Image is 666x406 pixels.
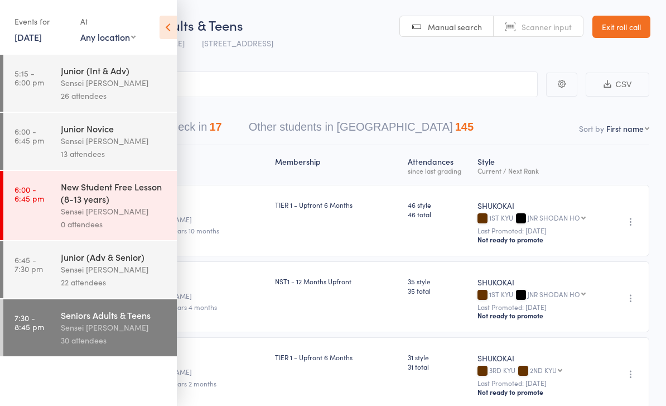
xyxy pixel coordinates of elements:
[271,150,403,180] div: Membership
[275,276,399,286] div: NST1 - 12 Months Upfront
[403,150,473,180] div: Atten­dances
[61,135,167,147] div: Sensei [PERSON_NAME]
[15,69,44,87] time: 5:15 - 6:00 pm
[275,352,399,362] div: TIER 1 - Upfront 6 Months
[15,255,43,273] time: 6:45 - 7:30 pm
[80,12,136,31] div: At
[408,276,469,286] span: 35 style
[3,113,177,170] a: 6:00 -6:45 pmJunior NoviceSensei [PERSON_NAME]13 attendees
[15,185,44,203] time: 6:00 - 6:45 pm
[455,121,474,133] div: 145
[528,290,580,298] div: JNR SHODAN HO
[477,235,600,244] div: Not ready to promote
[3,241,177,298] a: 6:45 -7:30 pmJunior (Adv & Senior)Sensei [PERSON_NAME]22 attendees
[586,73,649,97] button: CSV
[477,276,600,288] div: SHUKOKAI
[61,276,167,289] div: 22 attendees
[579,123,604,134] label: Sort by
[61,334,167,347] div: 30 attendees
[61,77,167,89] div: Sensei [PERSON_NAME]
[477,366,600,376] div: 3RD KYU
[61,180,167,205] div: New Student Free Lesson (8-13 years)
[61,251,167,263] div: Junior (Adv & Senior)
[428,21,482,32] span: Manual search
[477,303,600,311] small: Last Promoted: [DATE]
[17,71,538,97] input: Search by name
[592,16,650,38] a: Exit roll call
[61,263,167,276] div: Sensei [PERSON_NAME]
[477,290,600,300] div: 1ST KYU
[408,286,469,295] span: 35 total
[61,147,167,160] div: 13 attendees
[477,352,600,364] div: SHUKOKAI
[3,55,177,112] a: 5:15 -6:00 pmJunior (Int & Adv)Sensei [PERSON_NAME]26 attendees
[61,122,167,135] div: Junior Novice
[61,89,167,102] div: 26 attendees
[3,171,177,240] a: 6:00 -6:45 pmNew Student Free Lesson (8-13 years)Sensei [PERSON_NAME]0 attendees
[408,200,469,209] span: 46 style
[202,37,273,49] span: [STREET_ADDRESS]
[477,388,600,397] div: Not ready to promote
[477,311,600,320] div: Not ready to promote
[473,150,604,180] div: Style
[530,366,557,374] div: 2ND KYU
[249,115,474,145] button: Other students in [GEOGRAPHIC_DATA]145
[3,299,177,356] a: 7:30 -8:45 pmSeniors Adults & TeensSensei [PERSON_NAME]30 attendees
[275,200,399,209] div: TIER 1 - Upfront 6 Months
[15,31,42,43] a: [DATE]
[477,200,600,211] div: SHUKOKAI
[61,64,167,77] div: Junior (Int & Adv)
[477,214,600,223] div: 1ST KYU
[61,218,167,231] div: 0 attendees
[477,227,600,235] small: Last Promoted: [DATE]
[15,12,69,31] div: Events for
[522,21,572,32] span: Scanner input
[61,321,167,334] div: Sensei [PERSON_NAME]
[408,167,469,174] div: since last grading
[477,167,600,174] div: Current / Next Rank
[477,379,600,387] small: Last Promoted: [DATE]
[80,31,136,43] div: Any location
[61,205,167,218] div: Sensei [PERSON_NAME]
[408,362,469,371] span: 31 total
[209,121,221,133] div: 17
[606,123,644,134] div: First name
[15,127,44,145] time: 6:00 - 6:45 pm
[408,209,469,219] span: 46 total
[61,309,167,321] div: Seniors Adults & Teens
[528,214,580,221] div: JNR SHODAN HO
[408,352,469,362] span: 31 style
[15,313,44,331] time: 7:30 - 8:45 pm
